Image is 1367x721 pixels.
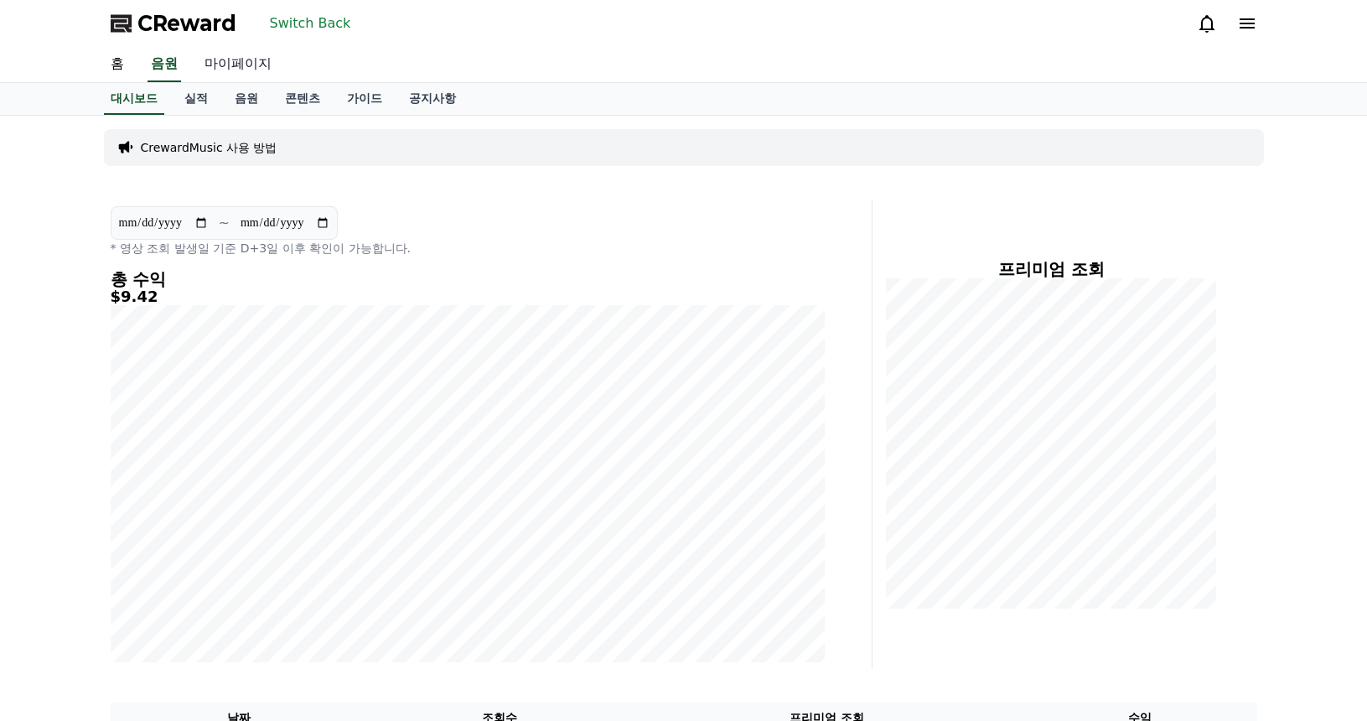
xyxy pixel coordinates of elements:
[111,288,825,305] h5: $9.42
[111,10,236,37] a: CReward
[171,83,221,115] a: 실적
[141,139,277,156] a: CrewardMusic 사용 방법
[191,47,285,82] a: 마이페이지
[111,240,825,257] p: * 영상 조회 발생일 기준 D+3일 이후 확인이 가능합니다.
[263,10,358,37] button: Switch Back
[111,270,825,288] h4: 총 수익
[97,47,137,82] a: 홈
[137,10,236,37] span: CReward
[221,83,272,115] a: 음원
[334,83,396,115] a: 가이드
[886,260,1217,278] h4: 프리미엄 조회
[272,83,334,115] a: 콘텐츠
[148,47,181,82] a: 음원
[219,213,230,233] p: ~
[104,83,164,115] a: 대시보드
[396,83,469,115] a: 공지사항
